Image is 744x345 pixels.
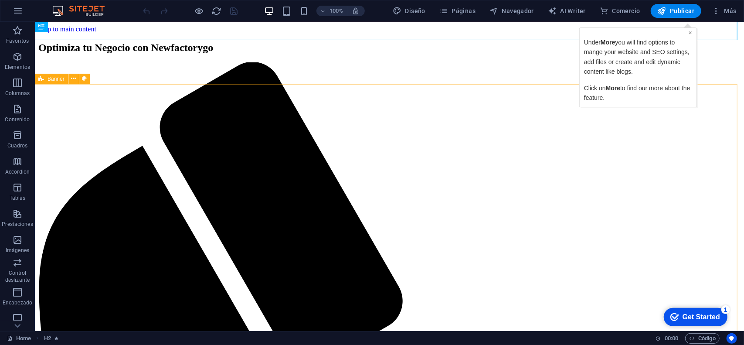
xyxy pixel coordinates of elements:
[436,4,479,18] button: Páginas
[352,7,360,15] i: Al redimensionar, ajustar el nivel de zoom automáticamente para ajustarse al dispositivo elegido.
[689,333,716,344] span: Código
[48,76,65,82] span: Banner
[439,7,476,15] span: Páginas
[7,4,71,23] div: Get Started 1 items remaining, 80% complete
[651,4,702,18] button: Publicar
[50,6,116,16] img: Editor Logo
[5,64,30,71] p: Elementos
[212,6,222,16] i: Volver a cargar página
[44,333,51,344] span: Haz clic para seleccionar y doble clic para editar
[656,333,679,344] h6: Tiempo de la sesión
[548,7,586,15] span: AI Writer
[111,7,114,17] div: Close tooltip
[194,6,204,16] button: Haz clic para salir del modo de previsualización y seguir editando
[316,6,347,16] button: 100%
[389,4,429,18] button: Diseño
[600,7,640,15] span: Comercio
[393,7,425,15] span: Diseño
[111,8,114,15] a: ×
[330,6,343,16] h6: 100%
[712,7,737,15] span: Más
[596,4,644,18] button: Comercio
[489,7,534,15] span: Navegador
[5,116,30,123] p: Contenido
[389,4,429,18] div: Diseño (Ctrl+Alt+Y)
[44,333,58,344] nav: breadcrumb
[54,336,58,341] i: El elemento contiene una animación
[3,3,61,11] a: Skip to main content
[6,62,114,82] p: Click on to find our more about the feature.
[3,299,32,306] p: Encabezado
[6,17,114,56] p: Under you will find options to mange your website and SEO settings, add files or create and edit ...
[6,247,29,254] p: Imágenes
[544,4,589,18] button: AI Writer
[26,10,63,17] div: Get Started
[10,195,26,202] p: Tablas
[6,38,29,44] p: Favoritos
[28,64,42,71] span: More
[2,221,33,228] p: Prestaciones
[5,168,30,175] p: Accordion
[211,6,222,16] button: reload
[708,4,740,18] button: Más
[658,7,695,15] span: Publicar
[486,4,537,18] button: Navegador
[665,333,678,344] span: 00 00
[727,333,737,344] button: Usercentrics
[685,333,720,344] button: Código
[671,335,672,342] span: :
[65,2,73,10] div: 1
[7,142,28,149] p: Cuadros
[23,18,37,25] span: More
[5,90,30,97] p: Columnas
[7,333,31,344] a: Haz clic para cancelar la selección y doble clic para abrir páginas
